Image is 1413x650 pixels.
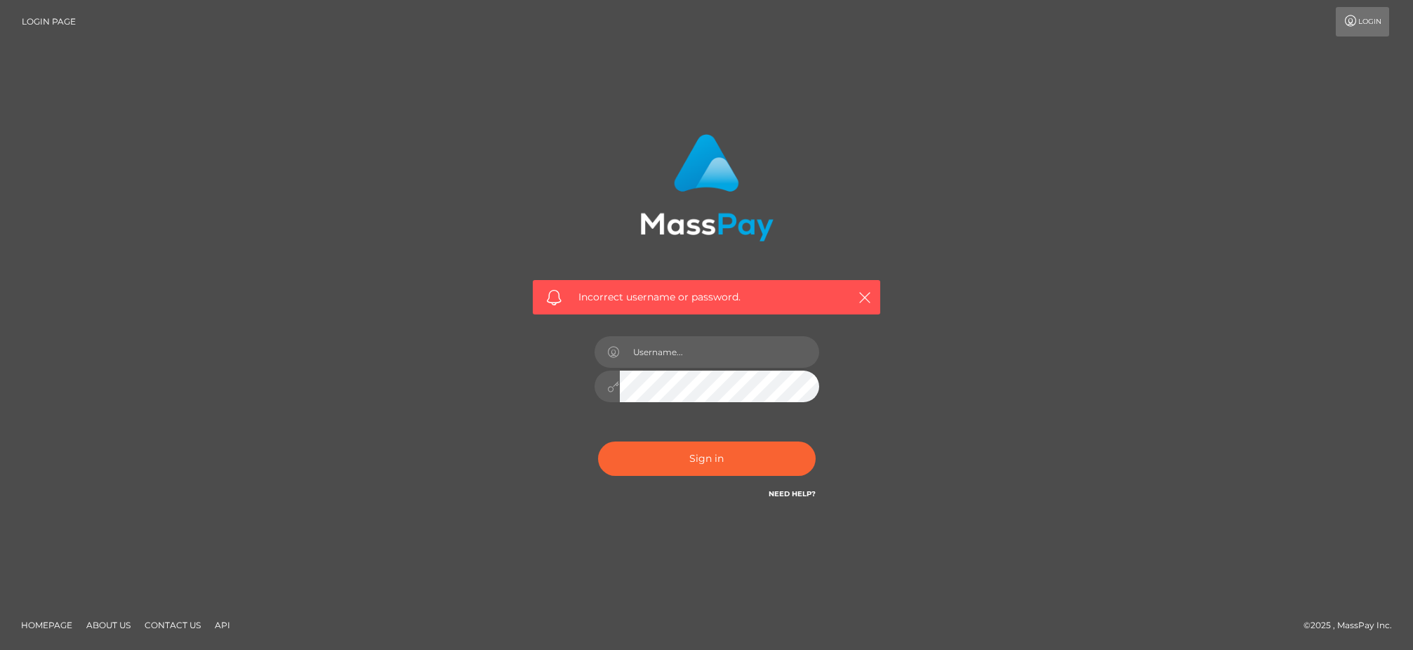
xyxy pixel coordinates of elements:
a: About Us [81,614,136,636]
a: Contact Us [139,614,206,636]
input: Username... [620,336,819,368]
img: MassPay Login [640,134,774,241]
a: Need Help? [769,489,816,498]
span: Incorrect username or password. [578,290,835,305]
div: © 2025 , MassPay Inc. [1303,618,1402,633]
button: Sign in [598,442,816,476]
a: Homepage [15,614,78,636]
a: Login [1336,7,1389,37]
a: Login Page [22,7,76,37]
a: API [209,614,236,636]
